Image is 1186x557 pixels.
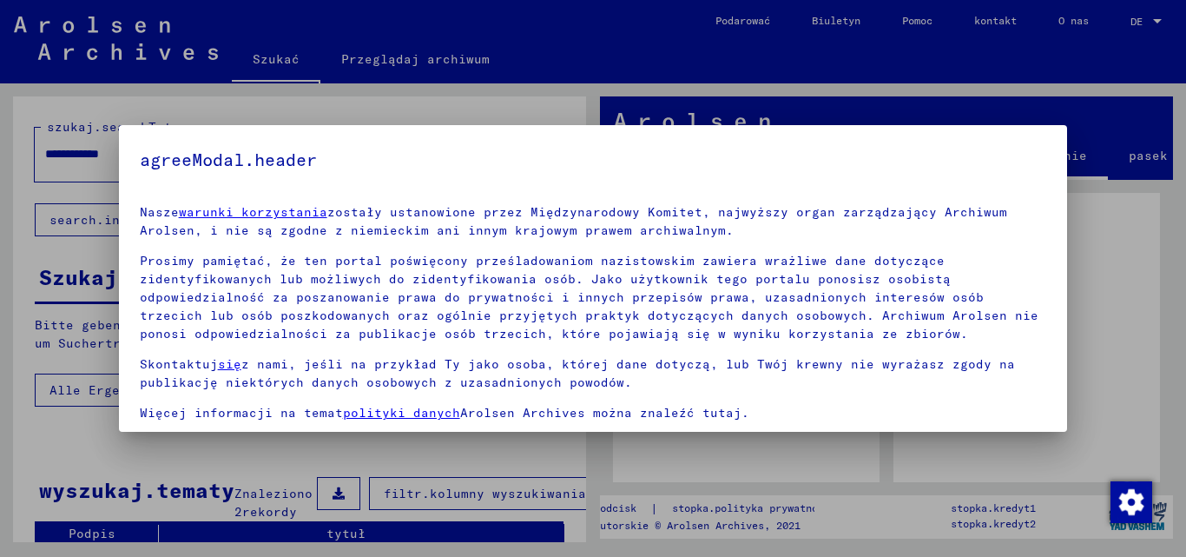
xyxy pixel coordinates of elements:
font: Prosimy pamiętać, że ten portal poświęcony prześladowaniom nazistowskim zawiera wrażliwe dane dot... [140,253,1038,341]
font: Arolsen Archives można znaleźć tutaj. [460,405,749,421]
a: się [218,356,241,372]
font: agreeModal.header [140,149,317,170]
a: warunki korzystania [179,204,327,220]
font: Skontaktuj [140,356,218,372]
font: Więcej informacji na temat [140,405,343,421]
font: zostały ustanowione przez Międzynarodowy Komitet, najwyższy organ zarządzający Archiwum Arolsen, ... [140,204,1007,238]
img: Zmiana zgody [1110,481,1152,523]
a: polityki danych [343,405,460,421]
font: Nasze [140,204,179,220]
font: z nami, jeśli na przykład Ty jako osoba, której dane dotyczą, lub Twój krewny nie wyrażasz zgody ... [140,356,1015,390]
